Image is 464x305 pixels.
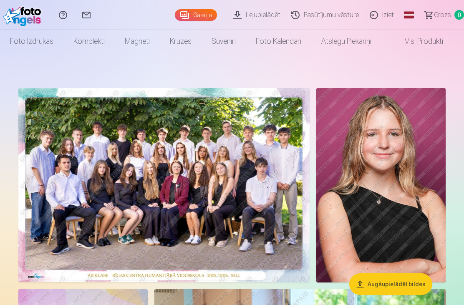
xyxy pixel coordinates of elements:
a: Suvenīri [202,30,246,53]
button: Augšupielādēt bildes [349,273,432,295]
img: /fa1 [3,3,45,26]
a: Foto kalendāri [246,30,311,53]
a: Magnēti [115,30,160,53]
a: Komplekti [63,30,115,53]
span: Grozs [434,10,451,20]
a: Krūzes [160,30,202,53]
a: Atslēgu piekariņi [311,30,381,53]
span: 0 [454,10,464,20]
a: Galerija [175,9,217,21]
a: Visi produkti [381,30,453,53]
